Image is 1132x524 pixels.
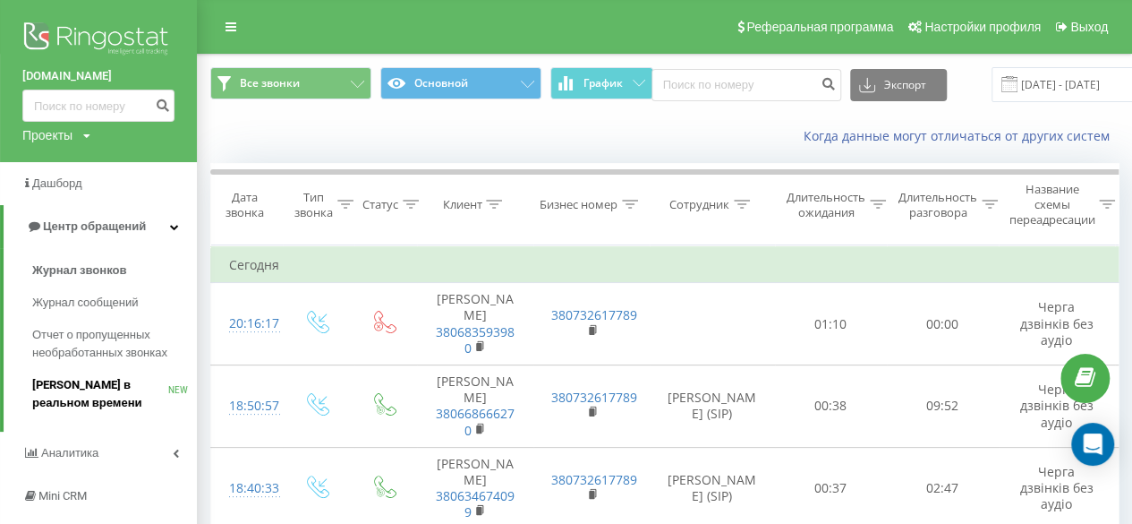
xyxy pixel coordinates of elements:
span: Журнал сообщений [32,294,138,312]
a: [DOMAIN_NAME] [22,67,174,85]
a: [PERSON_NAME] в реальном времениNEW [32,369,197,419]
a: 380732617789 [551,306,637,323]
span: Настройки профиля [924,20,1041,34]
div: Клиент [442,197,481,212]
span: Центр обращений [43,219,146,233]
span: Реферальная программа [746,20,893,34]
button: Экспорт [850,69,947,101]
a: Журнал сообщений [32,287,197,319]
div: 20:16:17 [229,306,265,341]
span: Аналитика [41,446,98,460]
div: Проекты [22,126,72,144]
div: 18:50:57 [229,389,265,424]
td: 09:52 [887,365,999,448]
a: Центр обращений [4,205,197,248]
span: [PERSON_NAME] в реальном времени [32,376,168,412]
div: Open Intercom Messenger [1071,423,1114,466]
div: Дата звонка [211,190,277,220]
input: Поиск по номеру [651,69,841,101]
td: [PERSON_NAME] [417,365,533,448]
input: Поиск по номеру [22,90,174,122]
span: Выход [1070,20,1108,34]
a: Когда данные могут отличаться от других систем [804,127,1119,144]
span: График [583,77,623,90]
td: Черга дзвінків без аудіо [999,283,1115,365]
td: Черга дзвінків без аудіо [999,365,1115,448]
td: 01:10 [775,283,887,365]
div: Статус [362,197,398,212]
a: Журнал звонков [32,254,197,287]
div: Сотрудник [669,197,729,212]
a: 380732617789 [551,389,637,406]
div: Бизнес номер [540,197,617,212]
button: График [550,67,653,99]
a: Отчет о пропущенных необработанных звонках [32,319,197,369]
td: [PERSON_NAME] (SIP) [650,365,775,448]
img: Ringostat logo [22,18,174,63]
div: Название схемы переадресации [1009,182,1094,228]
span: Mini CRM [38,489,87,503]
button: Основной [380,67,541,99]
button: Все звонки [210,67,371,99]
div: Тип звонка [294,190,333,220]
td: 00:00 [887,283,999,365]
a: 380732617789 [551,471,637,488]
a: 380634674099 [436,487,515,520]
span: Журнал звонков [32,262,126,279]
div: 18:40:33 [229,471,265,506]
a: 380668666270 [436,405,515,438]
td: [PERSON_NAME] [417,283,533,365]
td: 00:38 [775,365,887,448]
span: Все звонки [240,76,300,90]
a: 380683593980 [436,323,515,356]
div: Длительность разговора [898,190,977,220]
div: Длительность ожидания [787,190,865,220]
span: Дашборд [32,176,82,190]
span: Отчет о пропущенных необработанных звонках [32,326,188,362]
